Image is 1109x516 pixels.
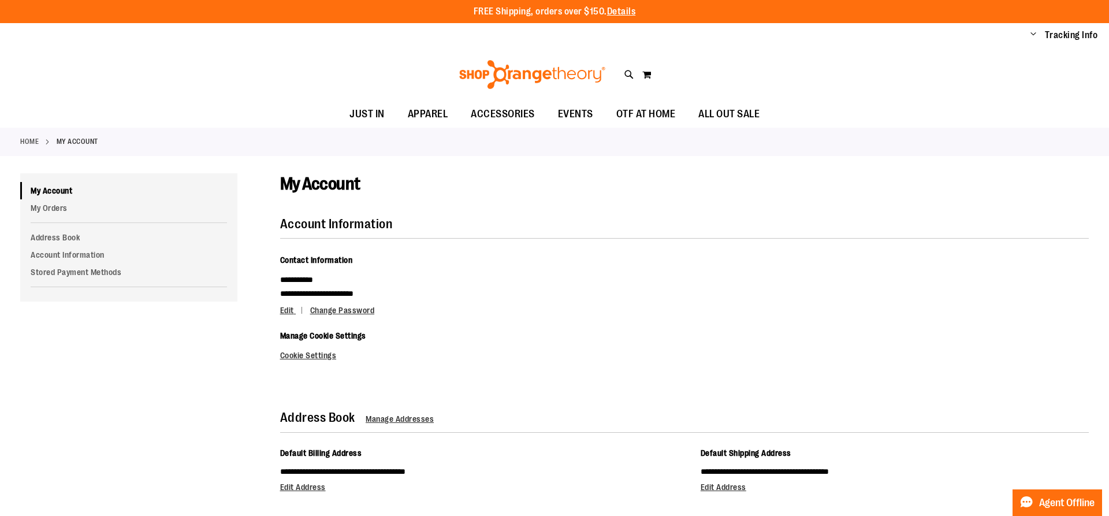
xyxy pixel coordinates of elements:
a: My Account [20,182,237,199]
strong: Address Book [280,410,355,425]
a: Manage Addresses [366,414,434,424]
span: Agent Offline [1039,498,1095,508]
a: Account Information [20,246,237,263]
strong: My Account [57,136,98,147]
span: Default Billing Address [280,448,362,458]
a: Home [20,136,39,147]
span: My Account [280,174,360,194]
span: JUST IN [349,101,385,127]
a: Stored Payment Methods [20,263,237,281]
a: Edit Address [701,482,746,492]
strong: Account Information [280,217,393,231]
a: My Orders [20,199,237,217]
a: OTF AT HOME [605,101,687,128]
span: ALL OUT SALE [698,101,760,127]
a: ACCESSORIES [459,101,546,128]
span: EVENTS [558,101,593,127]
a: JUST IN [338,101,396,128]
span: Default Shipping Address [701,448,791,458]
a: Tracking Info [1045,29,1098,42]
a: Cookie Settings [280,351,337,360]
span: ACCESSORIES [471,101,535,127]
a: Edit [280,306,308,315]
button: Account menu [1030,29,1036,41]
button: Agent Offline [1013,489,1102,516]
a: Edit Address [280,482,326,492]
span: Manage Cookie Settings [280,331,366,340]
span: Edit [280,306,294,315]
a: Details [607,6,636,17]
span: Contact Information [280,255,353,265]
a: APPAREL [396,101,460,128]
a: Address Book [20,229,237,246]
img: Shop Orangetheory [457,60,607,89]
p: FREE Shipping, orders over $150. [474,5,636,18]
span: OTF AT HOME [616,101,676,127]
a: Change Password [310,306,375,315]
a: ALL OUT SALE [687,101,771,128]
span: APPAREL [408,101,448,127]
a: EVENTS [546,101,605,128]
